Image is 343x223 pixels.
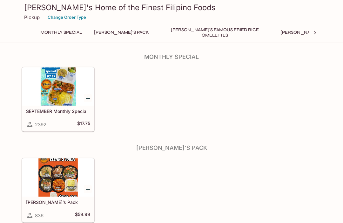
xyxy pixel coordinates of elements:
h5: [PERSON_NAME]’s Pack [26,199,90,205]
h5: SEPTEMBER Monthly Special [26,108,90,114]
button: [PERSON_NAME]'s Famous Fried Rice Omelettes [158,28,272,37]
h4: Monthly Special [22,53,321,60]
button: Add SEPTEMBER Monthly Special [84,94,92,102]
span: 836 [35,213,44,219]
button: [PERSON_NAME]'s Pack [91,28,152,37]
button: Change Order Type [45,12,89,22]
h5: $59.99 [75,212,90,219]
h5: $17.75 [77,121,90,128]
span: 2392 [35,122,46,128]
a: [PERSON_NAME]’s Pack836$59.99 [22,158,94,222]
h3: [PERSON_NAME]'s Home of the Finest Filipino Foods [24,3,319,12]
div: SEPTEMBER Monthly Special [22,67,94,106]
div: Elena’s Pack [22,158,94,197]
a: SEPTEMBER Monthly Special2392$17.75 [22,67,94,131]
button: Monthly Special [37,28,85,37]
button: Add Elena’s Pack [84,185,92,193]
h4: [PERSON_NAME]'s Pack [22,144,321,151]
p: Pickup [24,14,40,20]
